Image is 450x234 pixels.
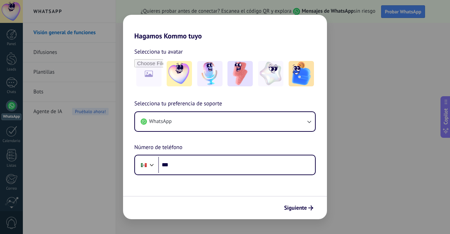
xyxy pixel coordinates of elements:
h2: Hagamos Kommo tuyo [123,15,327,40]
span: Selecciona tu avatar [134,47,183,56]
span: Siguiente [284,205,307,210]
button: Siguiente [281,202,316,214]
span: Número de teléfono [134,143,182,152]
span: WhatsApp [149,118,172,125]
img: -5.jpeg [289,61,314,86]
button: WhatsApp [135,112,315,131]
div: Mexico: + 52 [137,158,150,172]
img: -1.jpeg [167,61,192,86]
img: -2.jpeg [197,61,223,86]
span: Selecciona tu preferencia de soporte [134,99,222,109]
img: -4.jpeg [258,61,283,86]
img: -3.jpeg [227,61,253,86]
